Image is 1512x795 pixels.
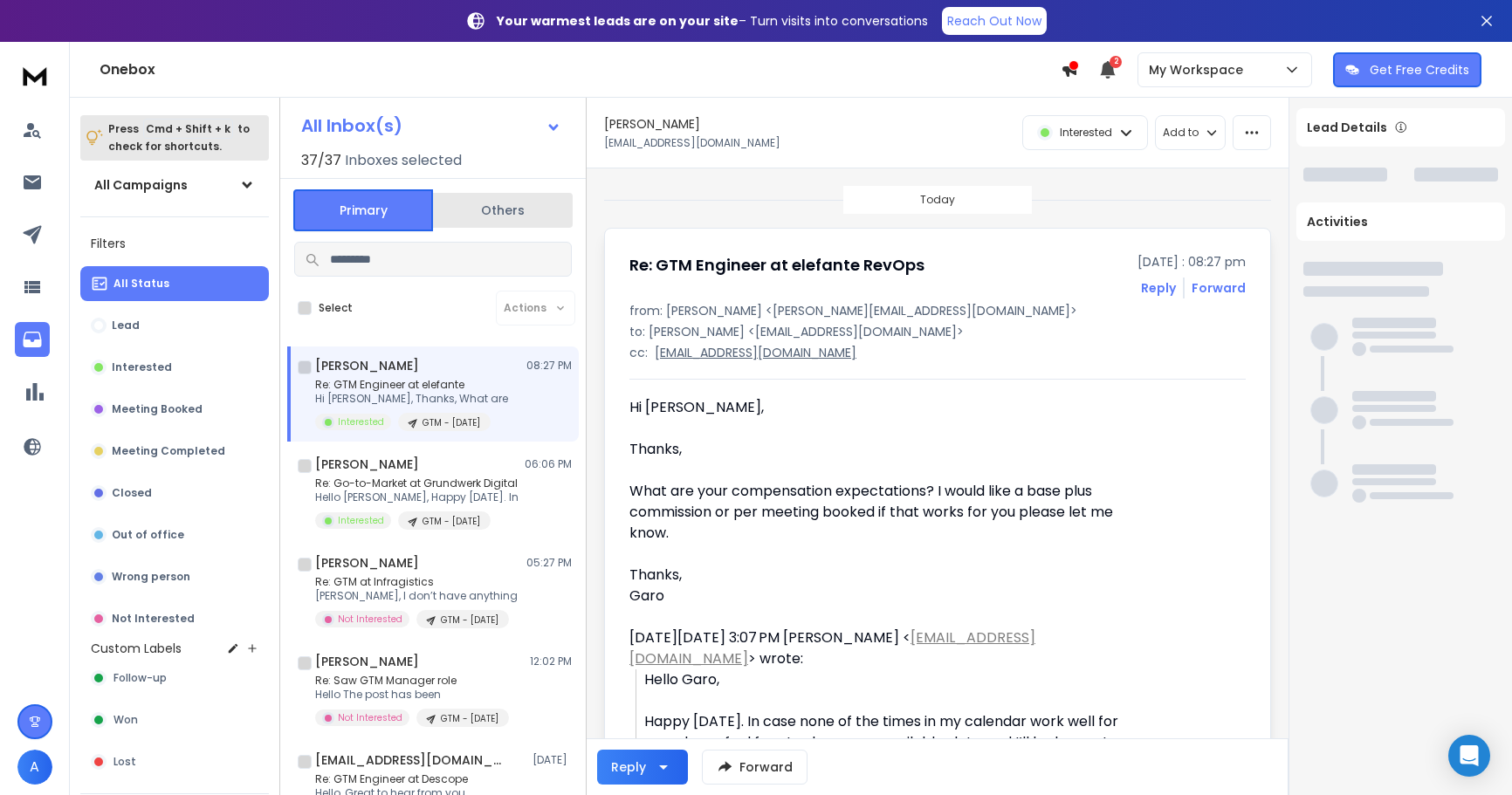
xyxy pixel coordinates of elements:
[1448,735,1490,777] div: Open Intercom Messenger
[338,613,402,626] p: Not Interested
[525,457,572,471] p: 06:06 PM
[526,556,572,570] p: 05:27 PM
[942,7,1047,35] a: Reach Out Now
[611,758,646,776] div: Reply
[17,750,52,785] button: A
[629,344,648,361] p: cc:
[143,119,233,139] span: Cmd + Shift + k
[920,193,955,207] p: Today
[80,744,269,779] button: Lost
[80,601,269,636] button: Not Interested
[1307,119,1387,136] p: Lead Details
[655,344,856,361] p: [EMAIL_ADDRESS][DOMAIN_NAME]
[1060,126,1112,140] p: Interested
[629,627,1035,668] a: [EMAIL_ADDRESS][DOMAIN_NAME]
[315,589,518,603] p: [PERSON_NAME], I don’t have anything
[345,150,462,171] h3: Inboxes selected
[301,117,402,134] h1: All Inbox(s)
[1141,279,1176,297] button: Reply
[1333,52,1481,87] button: Get Free Credits
[497,12,928,30] p: – Turn visits into conversations
[629,397,1139,607] div: Hi [PERSON_NAME], Thanks, What are your compensation expectations? I would like a base plus commi...
[604,115,700,133] h1: [PERSON_NAME]
[1296,202,1505,241] div: Activities
[597,750,688,785] button: Reply
[1149,61,1250,79] p: My Workspace
[315,575,518,589] p: Re: GTM at Infragistics
[113,755,136,769] span: Lost
[526,359,572,373] p: 08:27 PM
[80,168,269,202] button: All Campaigns
[94,176,188,194] h1: All Campaigns
[423,416,480,429] p: GTM - [DATE]
[315,772,491,786] p: Re: GTM Engineer at Descope
[80,434,269,469] button: Meeting Completed
[604,136,780,150] p: [EMAIL_ADDRESS][DOMAIN_NAME]
[338,415,384,428] p: Interested
[319,301,353,315] label: Select
[112,570,190,584] p: Wrong person
[433,191,573,230] button: Others
[112,402,203,416] p: Meeting Booked
[315,653,419,670] h1: [PERSON_NAME]
[80,231,269,256] h3: Filters
[315,751,507,769] h1: [EMAIL_ADDRESS][DOMAIN_NAME]
[441,712,498,725] p: GTM - [DATE]
[338,514,384,527] p: Interested
[629,323,1246,340] p: to: [PERSON_NAME] <[EMAIL_ADDRESS][DOMAIN_NAME]>
[423,515,480,528] p: GTM - [DATE]
[112,360,172,374] p: Interested
[315,476,519,490] p: Re: Go-to-Market at Grundwerk Digital
[533,753,572,767] p: [DATE]
[441,613,498,627] p: GTM - [DATE]
[1137,253,1246,271] p: [DATE] : 08:27 pm
[293,189,433,231] button: Primary
[301,150,341,171] span: 37 / 37
[80,392,269,427] button: Meeting Booked
[315,554,419,572] h1: [PERSON_NAME]
[1370,61,1469,79] p: Get Free Credits
[629,627,1139,669] div: [DATE][DATE] 3:07 PM [PERSON_NAME] < > wrote:
[315,392,508,406] p: Hi [PERSON_NAME], Thanks, What are
[112,612,195,626] p: Not Interested
[80,308,269,343] button: Lead
[1163,126,1199,140] p: Add to
[80,266,269,301] button: All Status
[315,674,509,688] p: Re: Saw GTM Manager role
[80,661,269,696] button: Follow-up
[80,350,269,385] button: Interested
[702,750,808,785] button: Forward
[113,713,138,727] span: Won
[80,559,269,594] button: Wrong person
[1110,56,1122,68] span: 2
[1192,279,1246,297] div: Forward
[112,319,140,332] p: Lead
[113,277,169,291] p: All Status
[530,655,572,668] p: 12:02 PM
[287,108,575,143] button: All Inbox(s)
[315,357,419,374] h1: [PERSON_NAME]
[629,253,924,278] h1: Re: GTM Engineer at elefante RevOps
[80,517,269,552] button: Out of office
[113,671,167,685] span: Follow-up
[629,302,1246,319] p: from: [PERSON_NAME] <[PERSON_NAME][EMAIL_ADDRESS][DOMAIN_NAME]>
[112,528,184,542] p: Out of office
[91,640,182,657] h3: Custom Labels
[112,444,225,458] p: Meeting Completed
[315,456,419,473] h1: [PERSON_NAME]
[80,702,269,737] button: Won
[80,476,269,511] button: Closed
[947,12,1041,30] p: Reach Out Now
[315,490,519,504] p: Hello [PERSON_NAME], Happy [DATE]. In
[100,59,1061,80] h1: Onebox
[315,688,509,702] p: Hello The post has been
[338,711,402,724] p: Not Interested
[315,378,508,392] p: Re: GTM Engineer at elefante
[108,120,250,155] p: Press to check for shortcuts.
[112,486,152,500] p: Closed
[497,12,739,30] strong: Your warmest leads are on your site
[17,59,52,92] img: logo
